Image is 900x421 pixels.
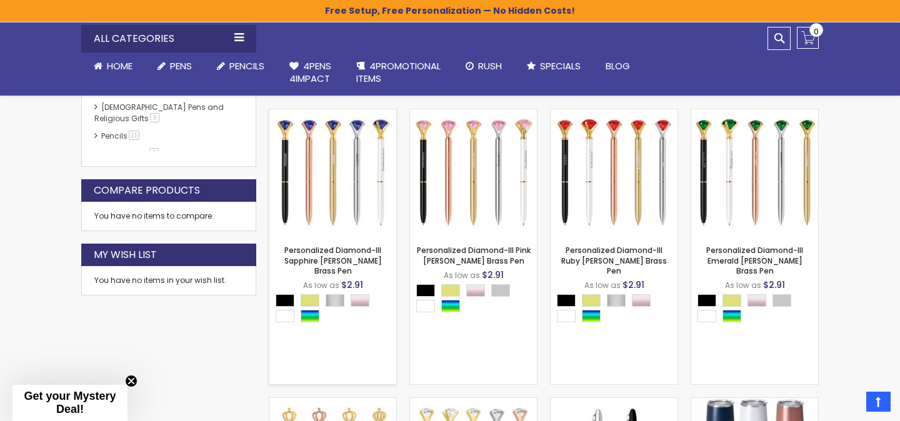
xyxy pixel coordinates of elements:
span: Pens [170,59,192,72]
a: Personalized Diamond-III Crystal Clear Brass Pen [410,397,537,408]
button: Close teaser [125,375,137,387]
div: You have no items in your wish list. [94,275,243,285]
div: White [697,310,716,322]
img: Personalized Diamond-III Sapphire Crystal Diamond Brass Pen [269,109,396,236]
div: Get your Mystery Deal!Close teaser [12,385,127,421]
div: Select A Color [557,294,677,325]
div: Black [557,294,576,307]
span: Pencils [229,59,264,72]
a: Blog [593,52,642,80]
a: Pens [145,52,204,80]
span: 9 [150,113,159,122]
strong: Compare Products [94,184,200,197]
div: Select A Color [276,294,396,325]
div: Rose Gold [466,284,485,297]
div: Black [276,294,294,307]
div: Assorted [441,300,460,312]
a: Personalized Diamond-III Pink Crystal Diamond Brass Pen [410,109,537,119]
div: Assorted [582,310,601,322]
div: All Categories [81,25,256,52]
span: As low as [303,280,339,290]
a: Personalized Diamond-III Sapphire Crystal Diamond Brass Pen [269,109,396,119]
span: 3 [149,148,159,157]
a: Pencils [204,52,277,80]
span: As low as [584,280,621,290]
a: Rush [453,52,514,80]
div: Rose Gold [747,294,766,307]
span: $2.91 [763,279,785,291]
img: Personalized Diamond-III Pink Crystal Diamond Brass Pen [410,109,537,236]
a: hp-featured3 [98,148,163,159]
a: Home [81,52,145,80]
a: 0 [797,27,819,49]
span: $2.91 [622,279,644,291]
img: Personalized Diamond-III Ruby Crystal Diamond Brass Pen [551,109,677,236]
a: Specials [514,52,593,80]
span: $2.91 [482,269,504,281]
a: Personalized Diamond-III Ruby [PERSON_NAME] Brass Pen [561,245,667,275]
div: White [276,310,294,322]
div: Gold [441,284,460,297]
a: Personalized Diamond-III Emerald [PERSON_NAME] Brass Pen [706,245,803,275]
span: Specials [540,59,581,72]
div: Silver [491,284,510,297]
span: 4Pens 4impact [289,59,331,85]
a: Personalized Diamond-III Emerald Crystal Diamond Brass Pen [691,109,818,119]
div: Assorted [722,310,741,322]
div: White [557,310,576,322]
span: Get your Mystery Deal! [24,390,116,415]
span: Rush [478,59,502,72]
span: 11 [129,131,139,140]
span: As low as [725,280,761,290]
div: Gold [722,294,741,307]
div: You have no items to compare. [81,202,256,231]
a: [DEMOGRAPHIC_DATA] Pens and Religious Gifts9 [94,102,224,124]
span: Blog [606,59,630,72]
a: Top [866,392,891,412]
div: Black [416,284,435,297]
span: 4PROMOTIONAL ITEMS [356,59,441,85]
a: Personalized Diamond-III Pink [PERSON_NAME] Brass Pen [417,245,531,265]
span: As low as [444,270,480,280]
a: Personalized Diamond-III Sapphire [PERSON_NAME] Brass Pen [284,245,382,275]
a: 4Pens4impact [277,52,344,93]
div: Gold [582,294,601,307]
div: Black [697,294,716,307]
div: Rose Gold [351,294,369,307]
div: Gold [301,294,319,307]
span: Home [107,59,132,72]
div: Select A Color [416,284,537,315]
div: Select A Color [697,294,818,325]
div: Silver [772,294,791,307]
span: $2.91 [341,279,363,291]
div: White [416,300,435,312]
span: 0 [814,26,819,37]
div: Rose Gold [632,294,651,307]
a: Personalized Diamond-III Ruby Crystal Diamond Brass Pen [551,109,677,119]
a: 4PROMOTIONALITEMS [344,52,453,93]
div: Assorted [301,310,319,322]
a: Authentic SWIG® 12 Oz Wine Tumbler [691,397,818,408]
strong: My Wish List [94,248,157,262]
a: Personalized Diamond Crusted Crown Metal Ballpoint Pen [269,397,396,408]
a: Personalized Cork Barrel Rollerball Cap-Off Pen [551,397,677,408]
a: Pencils11 [98,131,144,141]
div: Chrome [607,294,626,307]
img: Personalized Diamond-III Emerald Crystal Diamond Brass Pen [691,109,818,236]
div: Chrome [326,294,344,307]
